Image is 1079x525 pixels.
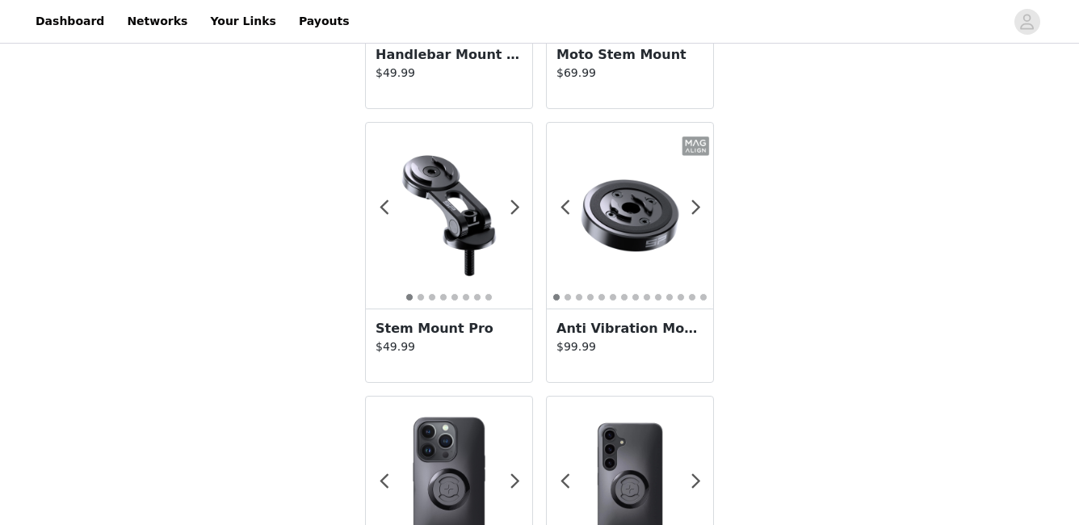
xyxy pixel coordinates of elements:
[699,293,707,301] button: 14
[564,293,572,301] button: 2
[665,293,674,301] button: 11
[451,293,459,301] button: 5
[473,293,481,301] button: 7
[26,3,114,40] a: Dashboard
[556,65,703,82] p: $69.99
[417,293,425,301] button: 2
[609,293,617,301] button: 6
[376,319,523,338] h3: Stem Mount Pro
[654,293,662,301] button: 10
[632,293,640,301] button: 8
[598,293,606,301] button: 5
[200,3,286,40] a: Your Links
[620,293,628,301] button: 7
[439,293,447,301] button: 4
[1019,9,1035,35] div: avatar
[462,293,470,301] button: 6
[376,65,523,82] p: $49.99
[376,45,523,65] h3: Handlebar Mount Pro MTB
[556,45,703,65] h3: Moto Stem Mount
[552,293,560,301] button: 1
[376,338,523,355] p: $49.99
[485,293,493,301] button: 8
[556,338,703,355] p: $99.99
[428,293,436,301] button: 3
[575,293,583,301] button: 3
[117,3,197,40] a: Networks
[405,293,414,301] button: 1
[289,3,359,40] a: Payouts
[677,293,685,301] button: 12
[643,293,651,301] button: 9
[688,293,696,301] button: 13
[586,293,594,301] button: 4
[556,319,703,338] h3: Anti Vibration Module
